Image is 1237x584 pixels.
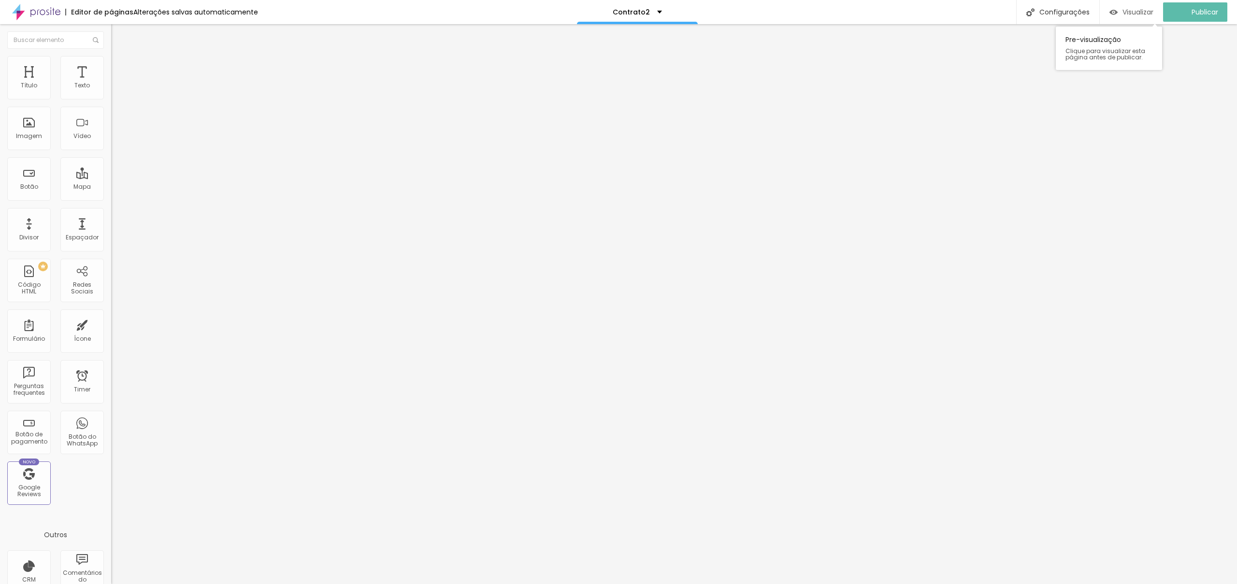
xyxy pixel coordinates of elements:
div: Ícone [74,335,91,342]
span: Visualizar [1122,8,1153,16]
img: Icone [93,37,99,43]
div: CRM [22,576,36,583]
div: Perguntas frequentes [10,383,48,397]
div: Alterações salvas automaticamente [133,9,258,15]
img: Icone [1026,8,1035,16]
button: Visualizar [1100,2,1163,22]
div: Timer [74,386,90,393]
div: Botão de pagamento [10,431,48,445]
div: Google Reviews [10,484,48,498]
div: Botão [20,183,38,190]
div: Editor de páginas [65,9,133,15]
div: Redes Sociais [63,281,101,295]
div: Botão do WhatsApp [63,433,101,447]
div: Pre-visualização [1056,27,1162,70]
input: Buscar elemento [7,31,104,49]
div: Vídeo [73,133,91,139]
div: Mapa [73,183,91,190]
div: Divisor [19,234,39,241]
span: Clique para visualizar esta página antes de publicar. [1065,48,1152,60]
div: Imagem [16,133,42,139]
span: Publicar [1192,8,1218,16]
div: Formulário [13,335,45,342]
div: Novo [19,459,40,465]
div: Espaçador [66,234,99,241]
div: Título [21,82,37,89]
div: Texto [74,82,90,89]
div: Código HTML [10,281,48,295]
p: Contrato2 [613,9,650,15]
button: Publicar [1163,2,1227,22]
img: view-1.svg [1109,8,1118,16]
iframe: Editor [111,24,1237,584]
